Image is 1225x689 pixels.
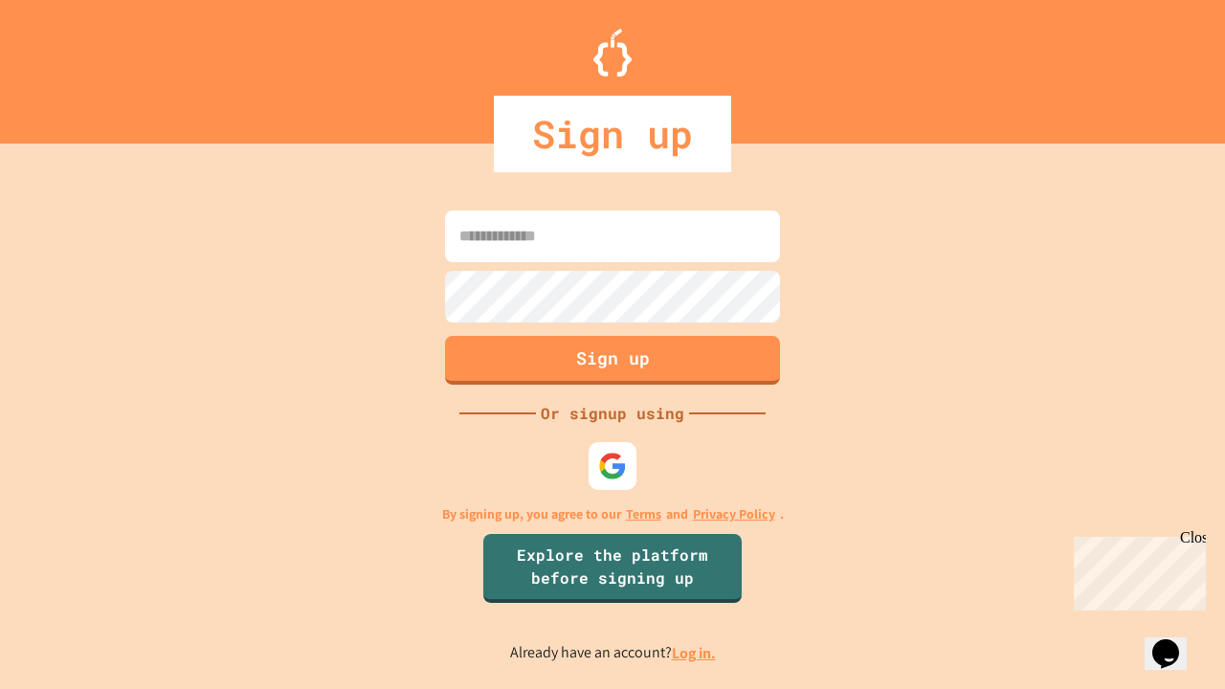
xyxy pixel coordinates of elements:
[693,504,775,524] a: Privacy Policy
[1066,529,1206,611] iframe: chat widget
[483,534,742,603] a: Explore the platform before signing up
[445,336,780,385] button: Sign up
[8,8,132,122] div: Chat with us now!Close
[536,402,689,425] div: Or signup using
[598,452,627,480] img: google-icon.svg
[626,504,661,524] a: Terms
[442,504,784,524] p: By signing up, you agree to our and .
[1145,612,1206,670] iframe: chat widget
[494,96,731,172] div: Sign up
[672,643,716,663] a: Log in.
[593,29,632,77] img: Logo.svg
[510,641,716,665] p: Already have an account?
